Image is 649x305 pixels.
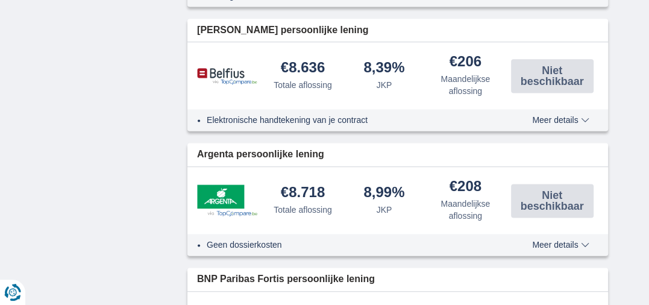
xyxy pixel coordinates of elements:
button: Niet beschikbaar [511,184,594,218]
button: Niet beschikbaar [511,59,594,93]
li: Elektronische handtekening van je contract [207,114,506,126]
div: Maandelijkse aflossing [430,73,501,97]
img: product.pl.alt Belfius [197,68,257,85]
div: €8.718 [281,185,325,201]
span: [PERSON_NAME] persoonlijke lening [197,24,368,37]
div: Maandelijkse aflossing [430,198,501,222]
div: JKP [377,79,392,91]
div: JKP [377,204,392,216]
span: Meer details [532,116,589,124]
div: 8,39% [363,60,404,77]
div: 8,99% [363,185,404,201]
span: Niet beschikbaar [515,65,590,87]
span: BNP Paribas Fortis persoonlijke lening [197,272,375,286]
span: Niet beschikbaar [515,190,590,212]
li: Geen dossierkosten [207,239,506,251]
button: Meer details [523,115,598,125]
div: €208 [450,179,481,195]
div: Totale aflossing [274,204,332,216]
span: Meer details [532,241,589,249]
div: Totale aflossing [274,79,332,91]
div: €8.636 [281,60,325,77]
button: Meer details [523,240,598,250]
span: Argenta persoonlijke lening [197,148,324,162]
img: product.pl.alt Argenta [197,184,257,216]
div: €206 [450,54,481,71]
